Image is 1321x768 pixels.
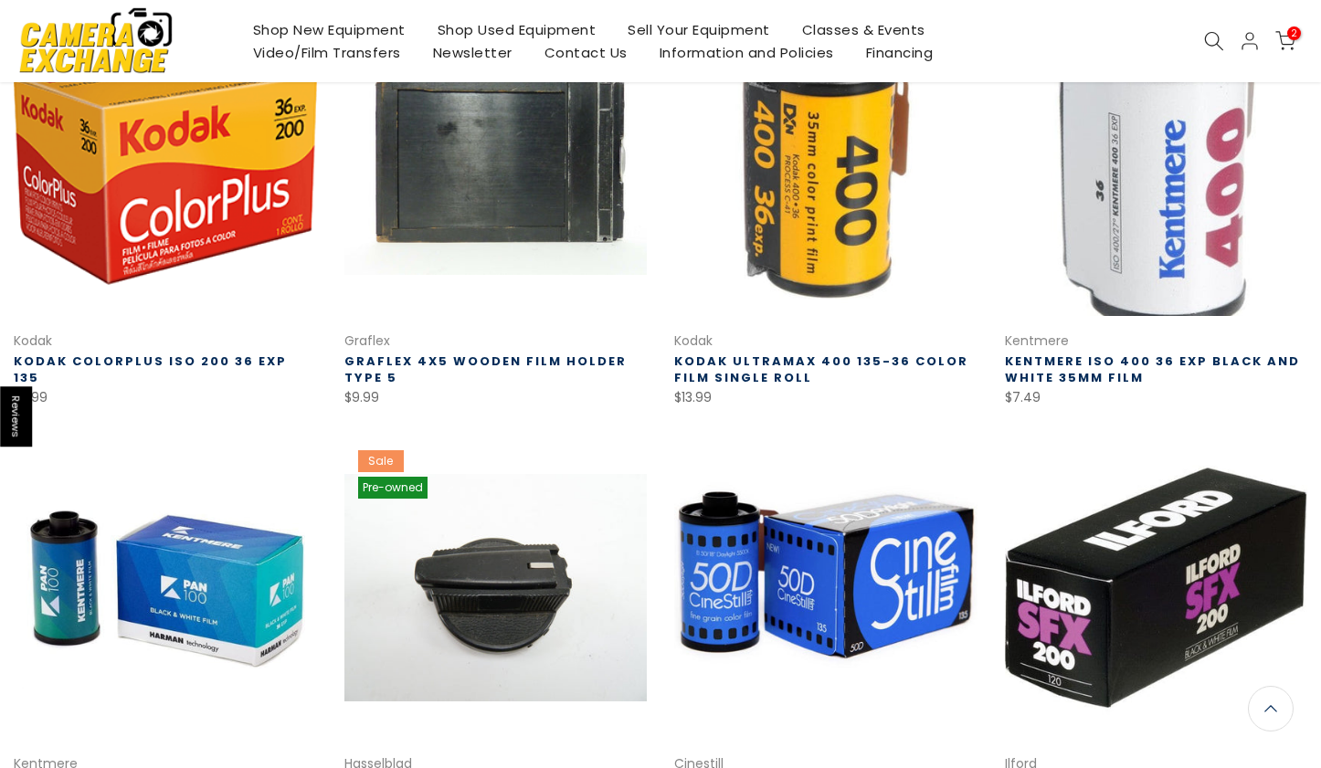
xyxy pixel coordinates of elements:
[237,41,417,64] a: Video/Film Transfers
[344,352,627,386] a: Graflex 4x5 Wooden Film Holder Type 5
[421,18,612,41] a: Shop Used Equipment
[674,352,968,386] a: Kodak Ultramax 400 135-36 Color Film Single Roll
[1005,331,1069,350] a: Kentmere
[14,352,287,386] a: Kodak ColorPlus ISO 200 36 EXP 135
[1275,31,1295,51] a: 2
[1005,386,1308,409] div: $7.49
[1287,26,1301,40] span: 2
[1005,352,1300,386] a: Kentmere ISO 400 36 EXP Black and White 35mm Film
[612,18,787,41] a: Sell Your Equipment
[786,18,941,41] a: Classes & Events
[674,386,978,409] div: $13.99
[528,41,643,64] a: Contact Us
[344,331,390,350] a: Graflex
[344,386,648,409] div: $9.99
[850,41,949,64] a: Financing
[417,41,528,64] a: Newsletter
[1248,686,1294,731] a: Back to the top
[14,386,317,409] div: $11.99
[643,41,850,64] a: Information and Policies
[237,18,421,41] a: Shop New Equipment
[674,331,713,350] a: Kodak
[14,331,52,350] a: Kodak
